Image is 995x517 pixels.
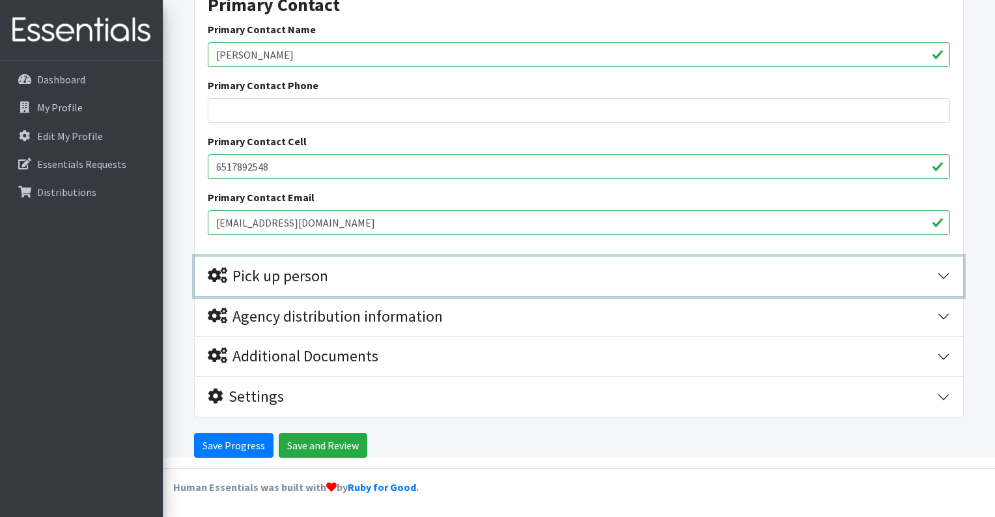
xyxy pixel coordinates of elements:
[208,21,316,37] label: Primary Contact Name
[208,189,315,205] label: Primary Contact Email
[5,8,158,52] img: HumanEssentials
[195,297,963,337] button: Agency distribution information
[5,151,158,177] a: Essentials Requests
[5,123,158,149] a: Edit My Profile
[37,73,85,86] p: Dashboard
[5,179,158,205] a: Distributions
[194,433,273,458] input: Save Progress
[173,481,419,494] strong: Human Essentials was built with by .
[5,94,158,120] a: My Profile
[5,66,158,92] a: Dashboard
[208,267,328,286] div: Pick up person
[208,133,307,149] label: Primary Contact Cell
[37,158,126,171] p: Essentials Requests
[348,481,416,494] a: Ruby for Good
[195,377,963,417] button: Settings
[279,433,367,458] input: Save and Review
[37,130,103,143] p: Edit My Profile
[195,337,963,376] button: Additional Documents
[208,307,443,326] div: Agency distribution information
[37,186,96,199] p: Distributions
[37,101,83,114] p: My Profile
[195,257,963,296] button: Pick up person
[208,77,318,93] label: Primary Contact Phone
[208,387,284,406] div: Settings
[208,347,378,366] div: Additional Documents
